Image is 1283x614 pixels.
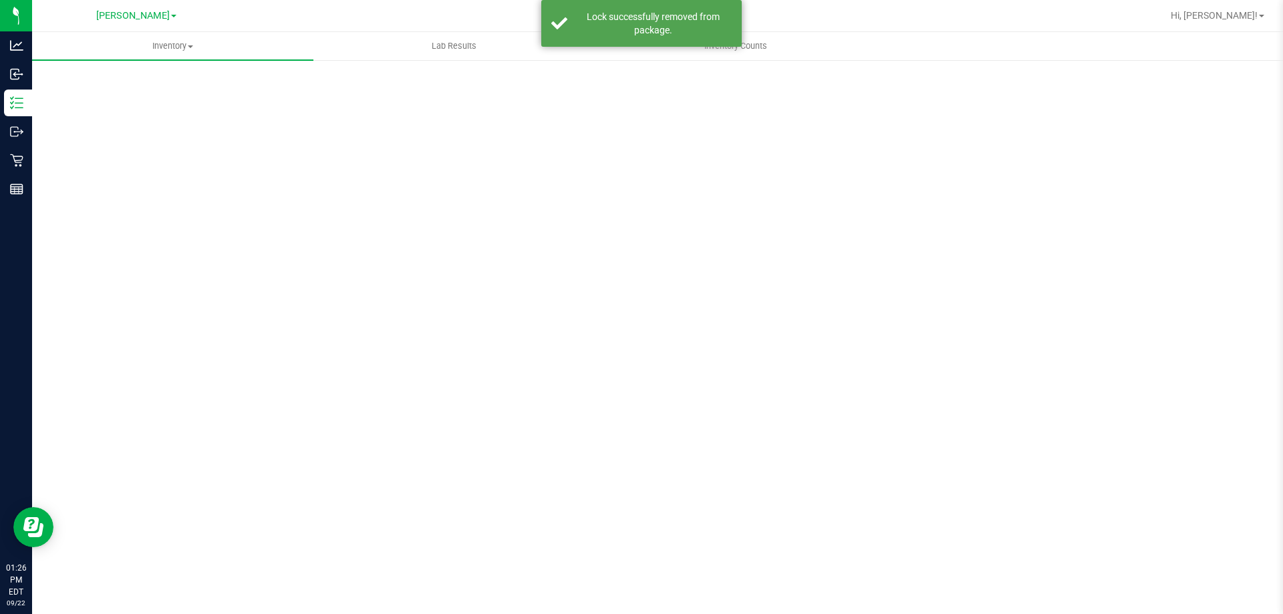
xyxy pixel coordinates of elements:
[1171,10,1258,21] span: Hi, [PERSON_NAME]!
[96,10,170,21] span: [PERSON_NAME]
[313,32,595,60] a: Lab Results
[13,507,53,547] iframe: Resource center
[10,125,23,138] inline-svg: Outbound
[10,67,23,81] inline-svg: Inbound
[32,32,313,60] a: Inventory
[10,39,23,52] inline-svg: Analytics
[414,40,494,52] span: Lab Results
[10,96,23,110] inline-svg: Inventory
[6,562,26,598] p: 01:26 PM EDT
[575,10,732,37] div: Lock successfully removed from package.
[32,40,313,52] span: Inventory
[6,598,26,608] p: 09/22
[10,154,23,167] inline-svg: Retail
[10,182,23,196] inline-svg: Reports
